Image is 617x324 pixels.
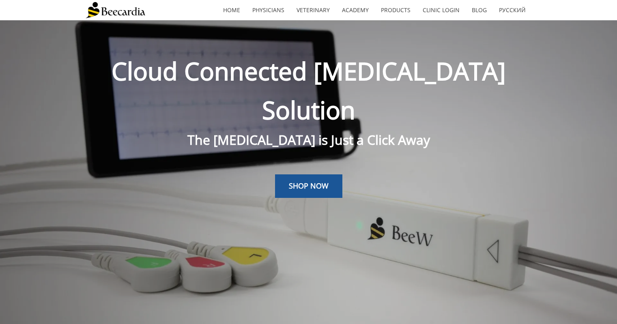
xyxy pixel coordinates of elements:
[86,2,145,18] img: Beecardia
[466,1,493,19] a: Blog
[112,54,506,127] span: Cloud Connected [MEDICAL_DATA] Solution
[246,1,290,19] a: Physicians
[417,1,466,19] a: Clinic Login
[375,1,417,19] a: Products
[493,1,532,19] a: Русский
[336,1,375,19] a: Academy
[290,1,336,19] a: Veterinary
[289,181,329,191] span: SHOP NOW
[187,131,430,148] span: The [MEDICAL_DATA] is Just a Click Away
[217,1,246,19] a: home
[275,174,342,198] a: SHOP NOW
